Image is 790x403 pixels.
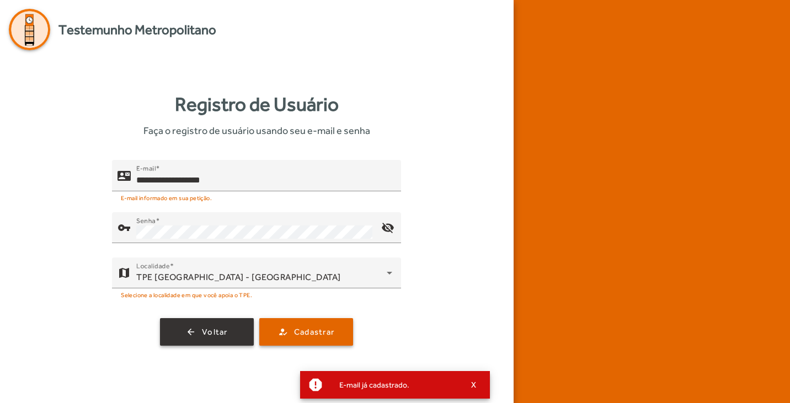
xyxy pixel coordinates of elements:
span: TPE [GEOGRAPHIC_DATA] - [GEOGRAPHIC_DATA] [136,272,341,282]
span: X [471,380,477,390]
mat-icon: report [307,377,324,393]
mat-hint: E-mail informado em sua petição. [121,191,212,203]
mat-label: Senha [136,217,156,224]
span: Testemunho Metropolitano [58,20,216,40]
span: Cadastrar [294,326,334,338]
button: X [460,380,488,390]
img: Logo Agenda [9,9,50,50]
span: Voltar [202,326,228,338]
mat-icon: vpn_key [118,221,131,234]
span: Faça o registro de usuário usando seu e-mail e senha [143,123,370,138]
mat-icon: contact_mail [118,169,131,182]
div: E-mail já cadastrado. [330,377,460,393]
button: Voltar [160,318,254,346]
mat-hint: Selecione a localidade em que você apoia o TPE. [121,288,252,300]
button: Cadastrar [259,318,353,346]
mat-icon: map [118,266,131,280]
mat-icon: visibility_off [375,214,402,241]
strong: Registro de Usuário [175,90,339,119]
mat-label: Localidade [136,262,170,270]
mat-label: E-mail [136,164,156,172]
